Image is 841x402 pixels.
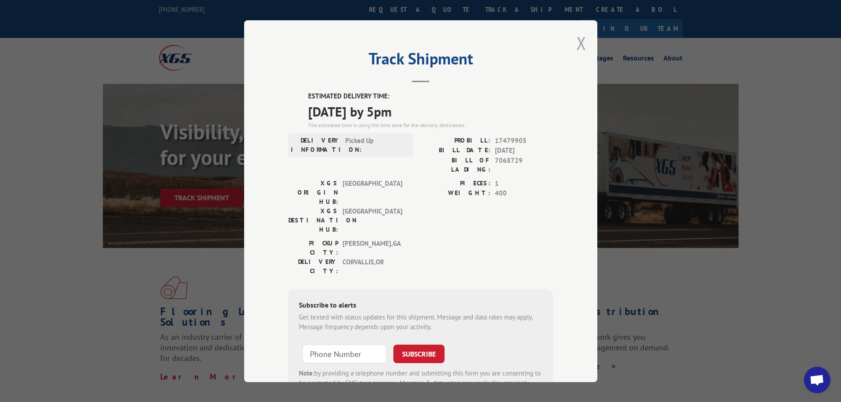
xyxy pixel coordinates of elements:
[495,146,553,156] span: [DATE]
[343,257,402,275] span: CORVALLIS , OR
[299,299,543,312] div: Subscribe to alerts
[393,344,445,363] button: SUBSCRIBE
[288,238,338,257] label: PICKUP CITY:
[421,146,490,156] label: BILL DATE:
[421,135,490,146] label: PROBILL:
[288,257,338,275] label: DELIVERY CITY:
[308,101,553,121] span: [DATE] by 5pm
[299,368,314,377] strong: Note:
[345,135,405,154] span: Picked Up
[343,178,402,206] span: [GEOGRAPHIC_DATA]
[288,178,338,206] label: XGS ORIGIN HUB:
[308,121,553,129] div: The estimated time is using the time zone for the delivery destination.
[804,367,830,393] div: Open chat
[343,238,402,257] span: [PERSON_NAME] , GA
[299,312,543,332] div: Get texted with status updates for this shipment. Message and data rates may apply. Message frequ...
[288,53,553,69] h2: Track Shipment
[421,155,490,174] label: BILL OF LADING:
[495,188,553,199] span: 400
[299,368,543,398] div: by providing a telephone number and submitting this form you are consenting to be contacted by SM...
[495,155,553,174] span: 7068729
[495,135,553,146] span: 17479905
[421,188,490,199] label: WEIGHT:
[291,135,341,154] label: DELIVERY INFORMATION:
[288,206,338,234] label: XGS DESTINATION HUB:
[421,178,490,188] label: PIECES:
[343,206,402,234] span: [GEOGRAPHIC_DATA]
[495,178,553,188] span: 1
[302,344,386,363] input: Phone Number
[308,91,553,101] label: ESTIMATED DELIVERY TIME:
[577,31,586,55] button: Close modal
